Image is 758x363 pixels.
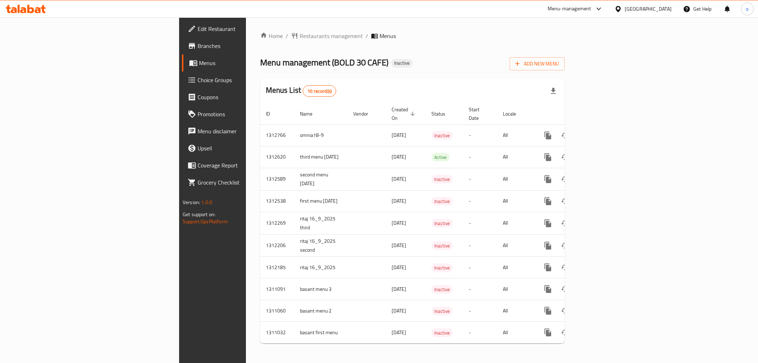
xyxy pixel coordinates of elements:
span: Inactive [431,307,453,315]
button: more [539,149,557,166]
span: Version: [183,198,200,207]
span: Restaurants management [300,32,363,40]
span: Inactive [431,285,453,294]
span: Menus [380,32,396,40]
span: Inactive [431,175,453,183]
td: All [497,322,534,343]
nav: breadcrumb [260,32,565,40]
div: Export file [545,82,562,100]
td: - [463,146,497,168]
span: [DATE] [392,174,406,183]
div: Inactive [431,263,453,272]
span: Inactive [431,197,453,205]
td: All [497,124,534,146]
td: All [497,212,534,234]
td: - [463,300,497,322]
td: second menu [DATE] [294,168,348,190]
td: All [497,190,534,212]
button: Change Status [557,302,574,319]
a: Menu disclaimer [182,123,306,140]
li: / [366,32,368,40]
td: All [497,300,534,322]
span: [DATE] [392,196,406,205]
td: - [463,212,497,234]
button: more [539,127,557,144]
div: Inactive [431,329,453,337]
span: [DATE] [392,263,406,272]
span: [DATE] [392,284,406,294]
td: omnia18-9 [294,124,348,146]
button: more [539,259,557,276]
td: ritaj 16_9_2025 third [294,212,348,234]
button: Change Status [557,281,574,298]
span: Menu management ( BOLD 30 CAFE ) [260,54,388,70]
span: Grocery Checklist [198,178,300,187]
span: ID [266,110,279,118]
div: Menu-management [548,5,591,13]
td: All [497,168,534,190]
span: [DATE] [392,152,406,161]
button: more [539,215,557,232]
span: Inactive [391,60,413,66]
span: Get support on: [183,210,215,219]
span: Inactive [431,264,453,272]
td: All [497,234,534,257]
h2: Menus List [266,85,336,97]
span: Start Date [469,105,489,122]
span: 10 record(s) [303,88,336,95]
table: enhanced table [260,103,613,344]
a: Grocery Checklist [182,174,306,191]
td: ritaj 16_9_2025 [294,257,348,278]
button: Change Status [557,193,574,210]
span: Coupons [198,93,300,101]
td: basant menu 3 [294,278,348,300]
span: Coverage Report [198,161,300,170]
button: Change Status [557,127,574,144]
a: Coverage Report [182,157,306,174]
button: more [539,193,557,210]
td: - [463,190,497,212]
div: Total records count [303,85,336,97]
span: Vendor [353,110,377,118]
span: [DATE] [392,328,406,337]
a: Upsell [182,140,306,157]
span: Choice Groups [198,76,300,84]
button: more [539,302,557,319]
button: more [539,237,557,254]
span: Promotions [198,110,300,118]
div: [GEOGRAPHIC_DATA] [625,5,672,13]
td: - [463,278,497,300]
a: Choice Groups [182,71,306,89]
span: [DATE] [392,218,406,228]
td: ritaj 16_9_2025 second [294,234,348,257]
th: Actions [534,103,613,125]
span: Created On [392,105,417,122]
a: Coupons [182,89,306,106]
td: All [497,278,534,300]
span: Add New Menu [515,59,559,68]
span: Menu disclaimer [198,127,300,135]
td: first menu [DATE] [294,190,348,212]
button: Change Status [557,237,574,254]
span: Active [431,153,450,161]
td: - [463,124,497,146]
button: Change Status [557,171,574,188]
span: [DATE] [392,241,406,250]
td: - [463,168,497,190]
td: All [497,257,534,278]
span: Inactive [431,132,453,140]
span: Status [431,110,455,118]
span: Menus [199,59,300,67]
div: Inactive [431,131,453,140]
button: Change Status [557,259,574,276]
span: Inactive [431,219,453,228]
a: Promotions [182,106,306,123]
button: more [539,281,557,298]
span: Inactive [431,329,453,337]
div: Inactive [391,59,413,68]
